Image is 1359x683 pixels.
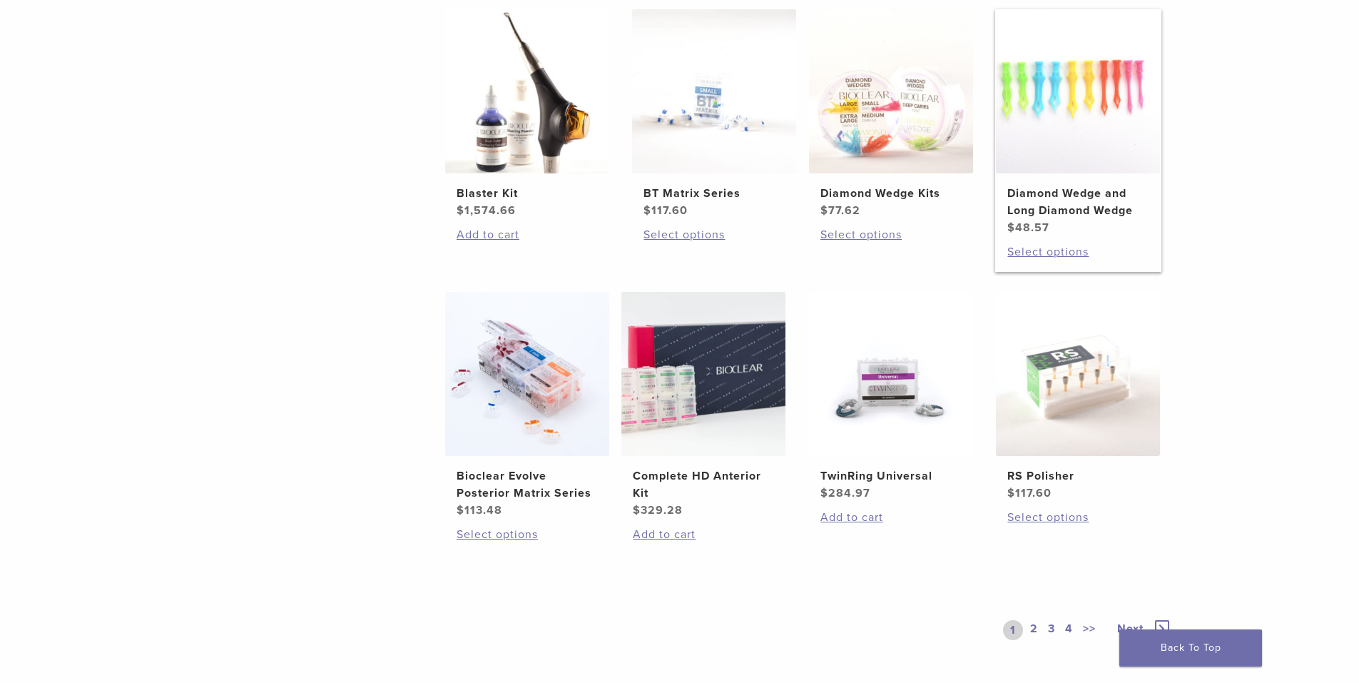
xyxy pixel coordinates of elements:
a: Select options for “RS Polisher” [1007,509,1149,526]
a: RS PolisherRS Polisher $117.60 [995,292,1161,502]
a: Bioclear Evolve Posterior Matrix SeriesBioclear Evolve Posterior Matrix Series $113.48 [444,292,611,519]
h2: RS Polisher [1007,467,1149,485]
bdi: 1,574.66 [457,203,516,218]
h2: Diamond Wedge Kits [820,185,962,202]
a: Select options for “BT Matrix Series” [643,226,785,243]
bdi: 284.97 [820,486,870,500]
img: RS Polisher [996,292,1160,456]
img: Blaster Kit [445,9,609,173]
img: Diamond Wedge and Long Diamond Wedge [996,9,1160,173]
a: Back To Top [1119,629,1262,667]
span: $ [457,203,464,218]
a: Add to cart: “Complete HD Anterior Kit” [633,526,774,543]
a: Select options for “Diamond Wedge Kits” [820,226,962,243]
a: Add to cart: “Blaster Kit” [457,226,598,243]
bdi: 77.62 [820,203,860,218]
h2: Diamond Wedge and Long Diamond Wedge [1007,185,1149,219]
img: Bioclear Evolve Posterior Matrix Series [445,292,609,456]
span: $ [820,486,828,500]
span: $ [820,203,828,218]
span: $ [1007,221,1015,235]
span: Next [1117,622,1144,636]
a: >> [1080,620,1099,640]
a: Diamond Wedge and Long Diamond WedgeDiamond Wedge and Long Diamond Wedge $48.57 [995,9,1161,236]
img: Diamond Wedge Kits [809,9,973,173]
h2: Complete HD Anterior Kit [633,467,774,502]
h2: BT Matrix Series [643,185,785,202]
a: TwinRing UniversalTwinRing Universal $284.97 [808,292,974,502]
a: Add to cart: “TwinRing Universal” [820,509,962,526]
img: TwinRing Universal [809,292,973,456]
a: BT Matrix SeriesBT Matrix Series $117.60 [631,9,798,219]
span: $ [643,203,651,218]
a: Complete HD Anterior KitComplete HD Anterior Kit $329.28 [621,292,787,519]
bdi: 117.60 [1007,486,1052,500]
span: $ [633,503,641,517]
img: Complete HD Anterior Kit [621,292,785,456]
h2: Bioclear Evolve Posterior Matrix Series [457,467,598,502]
span: $ [1007,486,1015,500]
bdi: 113.48 [457,503,502,517]
img: BT Matrix Series [632,9,796,173]
bdi: 117.60 [643,203,688,218]
h2: TwinRing Universal [820,467,962,485]
a: Select options for “Bioclear Evolve Posterior Matrix Series” [457,526,598,543]
bdi: 329.28 [633,503,683,517]
a: 3 [1045,620,1058,640]
a: Blaster KitBlaster Kit $1,574.66 [444,9,611,219]
a: 4 [1062,620,1076,640]
span: $ [457,503,464,517]
a: 2 [1027,620,1041,640]
h2: Blaster Kit [457,185,598,202]
bdi: 48.57 [1007,221,1049,235]
a: Diamond Wedge KitsDiamond Wedge Kits $77.62 [808,9,974,219]
a: Select options for “Diamond Wedge and Long Diamond Wedge” [1007,243,1149,260]
a: 1 [1003,620,1023,640]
